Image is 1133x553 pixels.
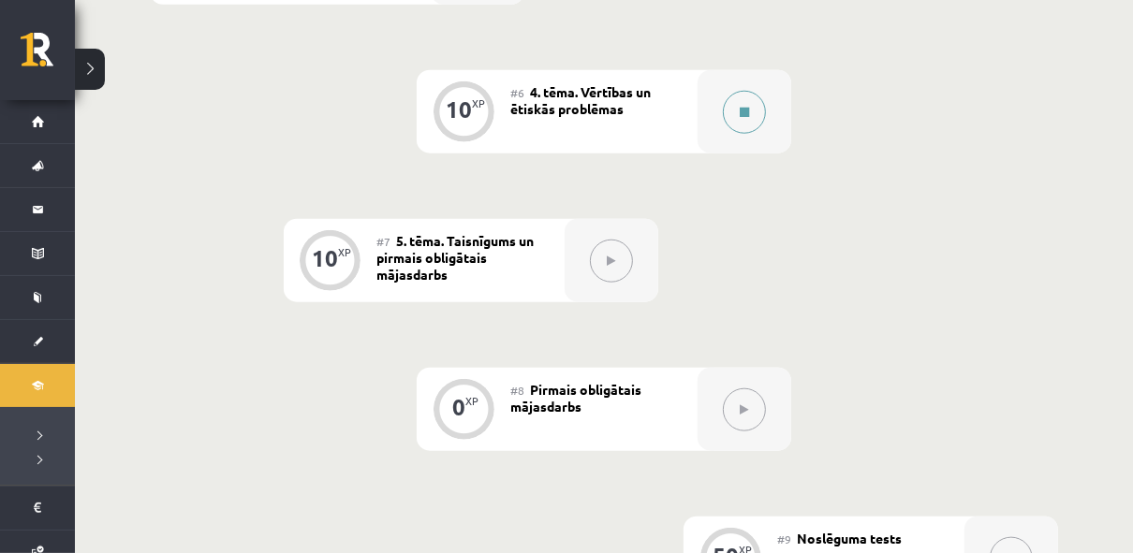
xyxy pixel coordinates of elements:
[339,247,352,257] div: XP
[313,250,339,267] div: 10
[446,101,472,118] div: 10
[377,232,535,283] span: 5. tēma. Taisnīgums un pirmais obligātais mājasdarbs
[510,383,524,398] span: #8
[510,83,651,117] span: 4. tēma. Vērtības un ētiskās problēmas
[510,85,524,100] span: #6
[452,399,465,415] div: 0
[510,381,641,415] span: Pirmais obligātais mājasdarbs
[465,396,478,406] div: XP
[472,98,485,109] div: XP
[377,234,391,249] span: #7
[21,33,75,80] a: Rīgas 1. Tālmācības vidusskola
[797,530,902,546] span: Noslēguma tests
[777,531,791,546] span: #9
